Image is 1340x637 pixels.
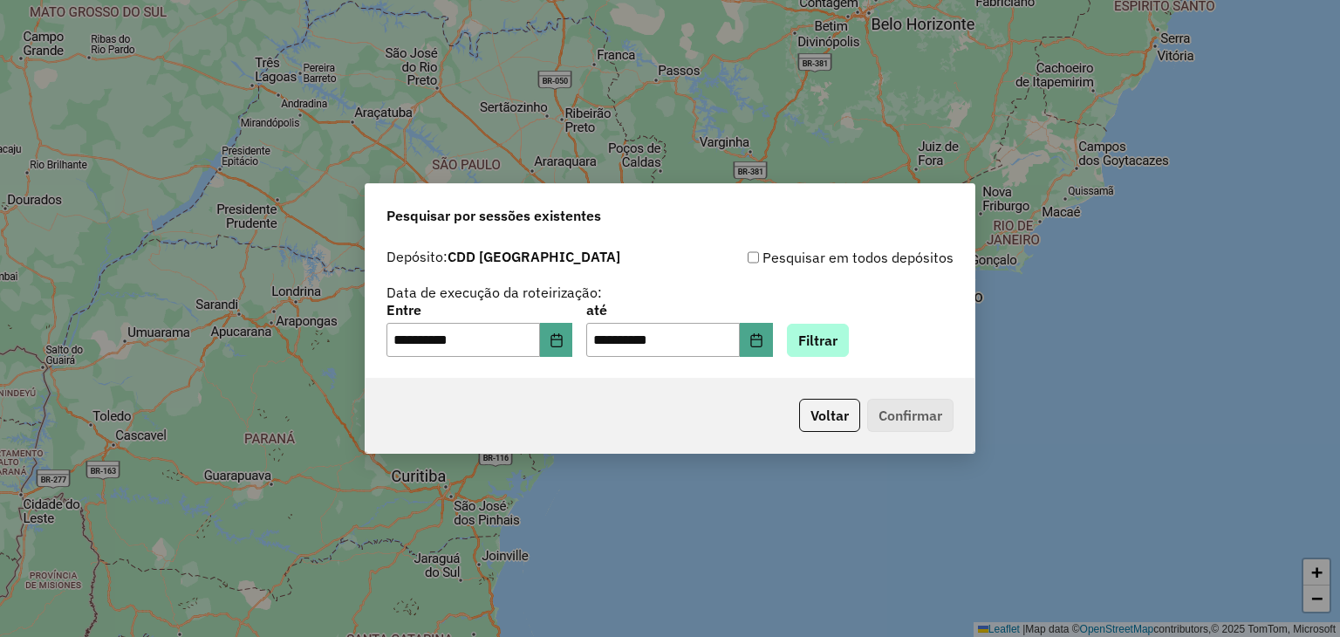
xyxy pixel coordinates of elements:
[670,247,954,268] div: Pesquisar em todos depósitos
[386,299,572,320] label: Entre
[386,205,601,226] span: Pesquisar por sessões existentes
[386,282,602,303] label: Data de execução da roteirização:
[799,399,860,432] button: Voltar
[386,246,620,267] label: Depósito:
[740,323,773,358] button: Choose Date
[586,299,772,320] label: até
[448,248,620,265] strong: CDD [GEOGRAPHIC_DATA]
[787,324,849,357] button: Filtrar
[540,323,573,358] button: Choose Date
